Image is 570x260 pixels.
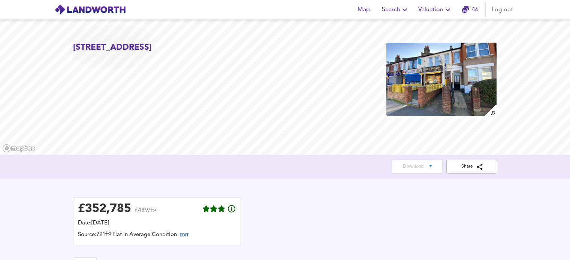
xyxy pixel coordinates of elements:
span: EDIT [180,233,189,238]
span: Share [452,163,491,171]
span: Log out [492,4,513,15]
button: Log out [489,2,516,17]
a: 46 [462,4,479,15]
div: Date: [DATE] [78,219,236,227]
button: Valuation [415,2,455,17]
span: Valuation [418,4,452,15]
h2: [STREET_ADDRESS] [73,42,152,53]
span: £489/ft² [135,208,157,218]
button: 46 [458,2,482,17]
div: £ 352,785 [78,204,131,215]
img: logo [54,4,126,15]
button: Search [379,2,412,17]
span: Map [355,4,373,15]
div: Source: 721ft² Flat in Average Condition [78,231,236,241]
button: Map [352,2,376,17]
button: Share [446,160,497,174]
img: property [386,42,497,117]
span: Search [382,4,409,15]
img: search [484,104,497,117]
a: Mapbox homepage [2,144,35,153]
